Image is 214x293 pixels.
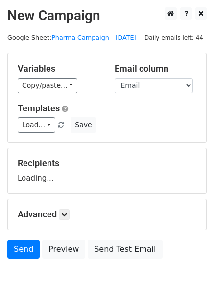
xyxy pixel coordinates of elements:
[141,32,207,43] span: Daily emails left: 44
[18,103,60,113] a: Templates
[18,117,55,133] a: Load...
[7,34,137,41] small: Google Sheet:
[7,7,207,24] h2: New Campaign
[7,240,40,259] a: Send
[18,63,100,74] h5: Variables
[51,34,136,41] a: Pharma Campaign - [DATE]
[115,63,197,74] h5: Email column
[18,158,196,184] div: Loading...
[18,158,196,169] h5: Recipients
[71,117,96,133] button: Save
[42,240,85,259] a: Preview
[88,240,162,259] a: Send Test Email
[18,78,77,93] a: Copy/paste...
[18,209,196,220] h5: Advanced
[141,34,207,41] a: Daily emails left: 44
